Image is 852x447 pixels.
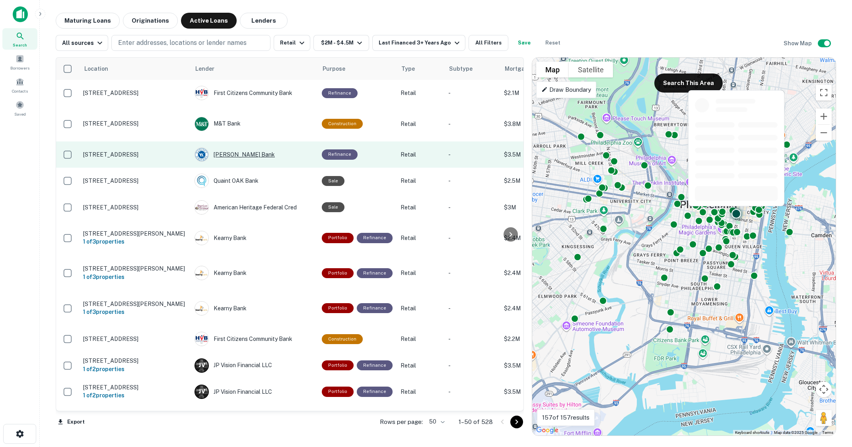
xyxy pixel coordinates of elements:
p: [STREET_ADDRESS][PERSON_NAME] [83,230,187,237]
div: This is a portfolio loan with 3 properties [322,233,354,243]
a: Search [2,28,37,50]
p: Retail [401,176,440,185]
div: Contacts [2,74,37,96]
span: Contacts [12,88,28,94]
button: Maturing Loans [56,13,120,29]
a: Open this area in Google Maps (opens a new window) [534,425,560,435]
p: [STREET_ADDRESS] [83,89,187,97]
div: JP Vision Financial LLC [195,385,314,399]
p: Retail [401,89,440,97]
div: This loan purpose was for refinancing [357,268,393,278]
div: Kearny Bank [195,231,314,245]
button: Toggle fullscreen view [816,85,832,101]
p: [STREET_ADDRESS] [83,177,187,184]
span: Search [13,42,27,48]
div: Sale [322,176,344,186]
img: picture [195,86,208,100]
a: Terms (opens in new tab) [822,430,833,435]
img: picture [195,174,208,188]
p: Retail [401,269,440,277]
div: Last Financed 3+ Years Ago [379,38,461,48]
p: J V [198,387,205,396]
span: Location [84,64,119,74]
p: - [448,234,496,242]
p: [STREET_ADDRESS] [83,204,187,211]
button: Map camera controls [816,381,832,397]
img: picture [195,148,208,161]
span: Map data ©2025 Google [774,430,817,435]
th: Lender [191,58,318,80]
div: Saved [2,97,37,119]
h6: 1 of 3 properties [83,237,187,246]
div: Kearny Bank [195,266,314,280]
p: - [448,335,496,343]
img: picture [195,231,208,245]
div: This is a portfolio loan with 3 properties [322,268,354,278]
button: Active Loans [181,13,237,29]
div: This loan purpose was for construction [322,334,363,344]
p: Retail [401,120,440,128]
button: Reset [540,35,566,51]
div: First Citizens Community Bank [195,332,314,346]
span: Borrowers [10,65,29,71]
h6: 1 of 2 properties [83,391,187,400]
img: picture [195,302,208,315]
button: Retail [274,35,310,51]
p: 1–50 of 528 [459,417,493,427]
span: Purpose [323,64,356,74]
div: This loan purpose was for refinancing [322,149,358,159]
p: Retail [401,361,440,370]
button: Lenders [240,13,288,29]
div: [PERSON_NAME] Bank [195,147,314,162]
p: Retail [401,203,440,212]
div: 50 [426,416,446,428]
p: - [448,203,496,212]
span: Subtype [449,64,473,74]
div: Sale [322,202,344,212]
span: Type [401,64,415,74]
h6: 1 of 2 properties [83,365,187,373]
span: Saved [14,111,26,117]
p: [STREET_ADDRESS][PERSON_NAME] [83,265,187,272]
div: This is a portfolio loan with 2 properties [322,360,354,370]
button: Last Financed 3+ Years Ago [372,35,465,51]
img: picture [195,117,208,131]
div: This loan purpose was for refinancing [322,88,358,98]
div: Kearny Bank [195,301,314,315]
span: Lender [195,64,214,74]
div: American Heritage Federal Cred [195,200,314,215]
div: 0 0 [532,58,836,435]
button: Show street map [536,62,569,77]
p: Retail [401,304,440,313]
div: All sources [62,38,105,48]
button: Zoom out [816,125,832,141]
p: 157 of 157 results [542,413,589,422]
p: - [448,176,496,185]
div: This loan purpose was for refinancing [357,360,393,370]
div: This loan purpose was for refinancing [357,387,393,397]
iframe: Chat Widget [812,383,852,422]
button: Zoom in [816,108,832,124]
button: Enter addresses, locations or lender names [111,35,270,51]
div: This loan purpose was for refinancing [357,233,393,243]
th: Purpose [318,58,397,80]
th: Location [79,58,191,80]
button: All Filters [469,35,508,51]
p: [STREET_ADDRESS] [83,384,187,391]
div: This loan purpose was for construction [322,119,363,129]
button: Originations [123,13,178,29]
p: - [448,120,496,128]
a: Borrowers [2,51,37,73]
p: [STREET_ADDRESS] [83,120,187,127]
p: Retail [401,150,440,159]
h6: 1 of 3 properties [83,273,187,281]
p: - [448,387,496,396]
button: Show satellite imagery [569,62,613,77]
p: - [448,361,496,370]
div: First Citizens Community Bank [195,86,314,100]
button: Keyboard shortcuts [735,430,769,435]
p: Retail [401,335,440,343]
p: Enter addresses, locations or lender names [118,38,247,48]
